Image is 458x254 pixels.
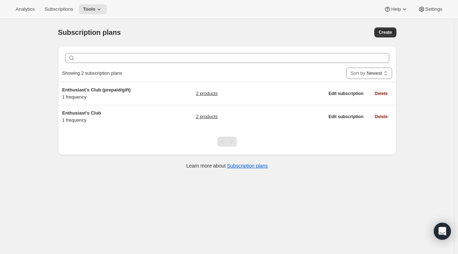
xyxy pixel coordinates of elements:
span: Tools [83,6,95,12]
div: 1 frequency [62,110,151,124]
span: Edit subscription [328,91,363,96]
span: Analytics [16,6,35,12]
button: Delete [370,112,392,122]
button: Edit subscription [324,112,368,122]
span: Showing 2 subscription plans [62,70,122,76]
button: Subscriptions [40,4,77,14]
span: Settings [425,6,442,12]
button: Delete [370,89,392,99]
a: 2 products [196,113,218,120]
div: 1 frequency [62,86,151,101]
span: Enthusiast's Club (prepaid/gift) [62,87,131,92]
button: Settings [414,4,447,14]
span: Delete [375,91,387,96]
a: Subscription plans [227,163,268,169]
button: Create [374,27,396,37]
span: Help [391,6,401,12]
span: Edit subscription [328,114,363,120]
span: Subscriptions [45,6,73,12]
nav: Pagination [217,137,237,147]
span: Enthusiast's Club [62,110,101,116]
button: Help [380,4,412,14]
span: Create [379,30,392,35]
p: Learn more about [186,162,268,169]
span: Subscription plans [58,28,121,36]
a: 2 products [196,90,218,97]
button: Tools [79,4,107,14]
div: Open Intercom Messenger [434,223,451,240]
button: Analytics [11,4,39,14]
button: Edit subscription [324,89,368,99]
span: Delete [375,114,387,120]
